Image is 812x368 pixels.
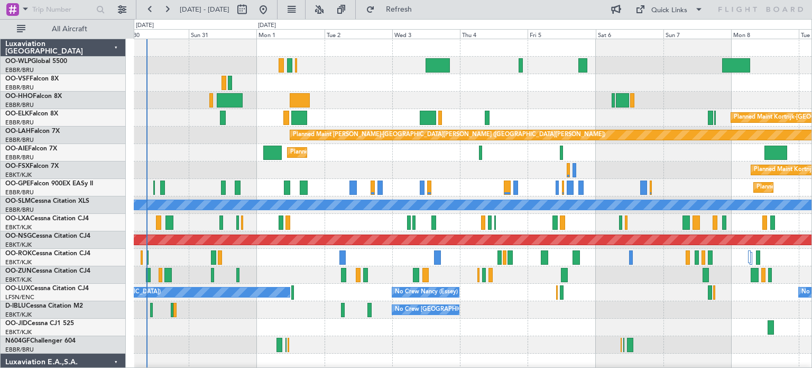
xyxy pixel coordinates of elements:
[5,320,74,327] a: OO-JIDCessna CJ1 525
[5,111,58,117] a: OO-ELKFalcon 8X
[663,29,731,39] div: Sun 7
[5,181,93,187] a: OO-GPEFalcon 900EX EASy II
[5,76,30,82] span: OO-VSF
[361,1,425,18] button: Refresh
[5,181,30,187] span: OO-GPE
[5,66,34,74] a: EBBR/BRU
[290,145,457,160] div: Planned Maint [GEOGRAPHIC_DATA] ([GEOGRAPHIC_DATA])
[5,293,34,301] a: LFSN/ENC
[395,302,572,318] div: No Crew [GEOGRAPHIC_DATA] ([GEOGRAPHIC_DATA] National)
[5,250,90,257] a: OO-ROKCessna Citation CJ4
[5,241,32,249] a: EBKT/KJK
[528,29,595,39] div: Fri 5
[258,21,276,30] div: [DATE]
[5,146,57,152] a: OO-AIEFalcon 7X
[5,311,32,319] a: EBKT/KJK
[5,233,32,239] span: OO-NSG
[5,93,62,100] a: OO-HHOFalcon 8X
[325,29,392,39] div: Tue 2
[189,29,256,39] div: Sun 31
[27,25,112,33] span: All Aircraft
[5,223,32,231] a: EBKT/KJK
[180,5,229,14] span: [DATE] - [DATE]
[5,76,59,82] a: OO-VSFFalcon 8X
[5,346,34,354] a: EBBR/BRU
[5,136,34,144] a: EBBR/BRU
[5,198,89,204] a: OO-SLMCessna Citation XLS
[32,2,93,17] input: Trip Number
[5,84,34,92] a: EBBR/BRU
[5,128,31,134] span: OO-LAH
[5,111,29,117] span: OO-ELK
[395,284,458,300] div: No Crew Nancy (Essey)
[5,101,34,109] a: EBBR/BRU
[5,216,89,222] a: OO-LXACessna Citation CJ4
[630,1,708,18] button: Quick Links
[293,127,605,143] div: Planned Maint [PERSON_NAME]-[GEOGRAPHIC_DATA][PERSON_NAME] ([GEOGRAPHIC_DATA][PERSON_NAME])
[5,128,60,134] a: OO-LAHFalcon 7X
[5,171,32,179] a: EBKT/KJK
[5,285,30,292] span: OO-LUX
[5,250,32,257] span: OO-ROK
[12,21,115,38] button: All Aircraft
[5,146,28,152] span: OO-AIE
[5,338,76,344] a: N604GFChallenger 604
[5,338,30,344] span: N604GF
[5,285,89,292] a: OO-LUXCessna Citation CJ4
[460,29,528,39] div: Thu 4
[5,303,83,309] a: D-IBLUCessna Citation M2
[731,29,799,39] div: Mon 8
[5,216,30,222] span: OO-LXA
[256,29,324,39] div: Mon 1
[5,198,31,204] span: OO-SLM
[5,163,59,169] a: OO-FSXFalcon 7X
[5,268,90,274] a: OO-ZUNCessna Citation CJ4
[5,233,90,239] a: OO-NSGCessna Citation CJ4
[121,29,189,39] div: Sat 30
[377,6,421,13] span: Refresh
[392,29,460,39] div: Wed 3
[596,29,663,39] div: Sat 6
[5,58,31,65] span: OO-WLP
[5,163,30,169] span: OO-FSX
[5,276,32,284] a: EBKT/KJK
[5,189,34,196] a: EBBR/BRU
[5,154,34,161] a: EBBR/BRU
[5,328,32,336] a: EBKT/KJK
[5,320,27,327] span: OO-JID
[5,119,34,127] a: EBBR/BRU
[5,93,33,100] span: OO-HHO
[5,206,34,214] a: EBBR/BRU
[5,268,32,274] span: OO-ZUN
[5,58,67,65] a: OO-WLPGlobal 5500
[5,258,32,266] a: EBKT/KJK
[651,5,687,16] div: Quick Links
[136,21,154,30] div: [DATE]
[5,303,26,309] span: D-IBLU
